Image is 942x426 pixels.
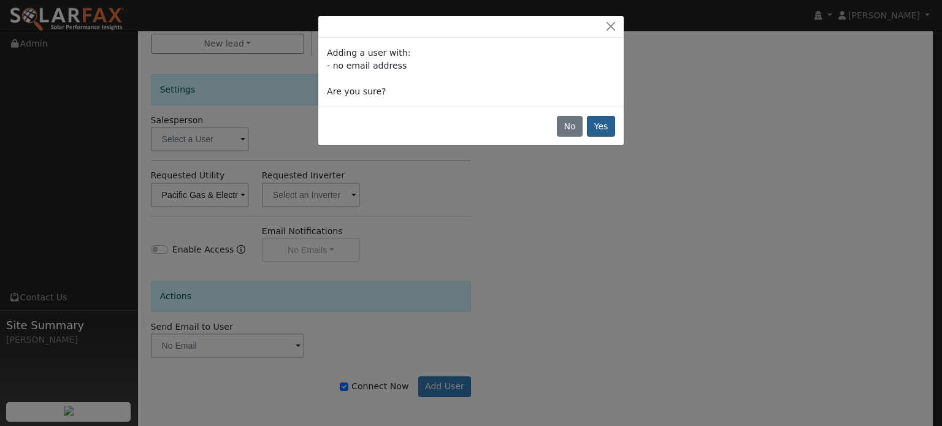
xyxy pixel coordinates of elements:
button: Close [602,20,619,33]
span: Adding a user with: [327,48,410,58]
button: No [557,116,583,137]
span: - no email address [327,61,407,70]
span: Are you sure? [327,86,386,96]
button: Yes [587,116,615,137]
